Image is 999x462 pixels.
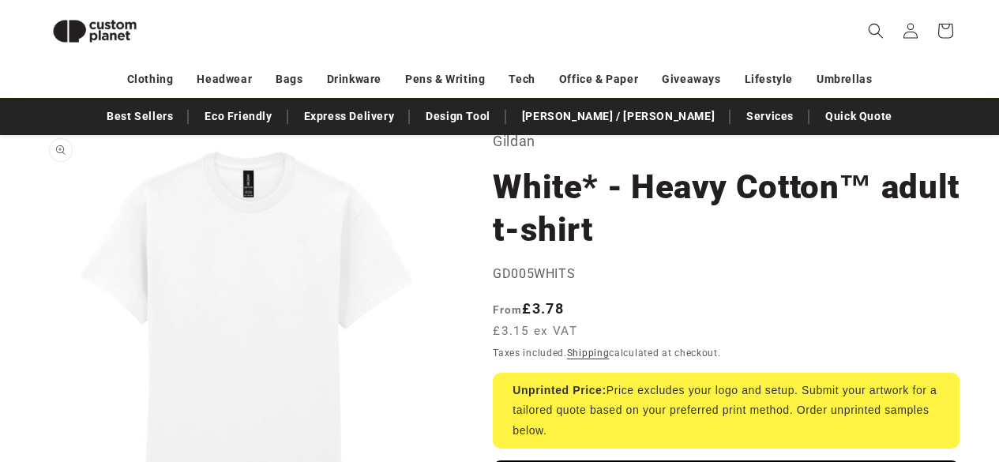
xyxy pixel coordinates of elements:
a: Clothing [127,66,174,93]
a: Lifestyle [745,66,793,93]
strong: £3.78 [493,300,564,317]
a: Eco Friendly [197,103,280,130]
a: Tech [509,66,535,93]
span: From [493,303,522,316]
a: Best Sellers [99,103,181,130]
a: Services [738,103,802,130]
a: Drinkware [327,66,381,93]
span: £3.15 ex VAT [493,322,577,340]
div: Taxes included. calculated at checkout. [493,345,960,361]
a: Headwear [197,66,252,93]
a: Bags [276,66,302,93]
summary: Search [858,13,893,48]
a: Umbrellas [817,66,872,93]
h1: White* - Heavy Cotton™ adult t-shirt [493,166,960,251]
a: Quick Quote [817,103,900,130]
a: Express Delivery [296,103,403,130]
span: GD005WHITS [493,266,575,281]
strong: Unprinted Price: [513,384,607,396]
a: Design Tool [418,103,498,130]
div: Price excludes your logo and setup. Submit your artwork for a tailored quote based on your prefer... [493,373,960,449]
a: Office & Paper [559,66,638,93]
a: Giveaways [662,66,720,93]
img: Custom Planet [39,6,150,56]
a: Shipping [567,347,610,359]
p: Gildan [493,129,960,154]
a: [PERSON_NAME] / [PERSON_NAME] [514,103,723,130]
a: Pens & Writing [405,66,485,93]
iframe: Chat Widget [920,386,999,462]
